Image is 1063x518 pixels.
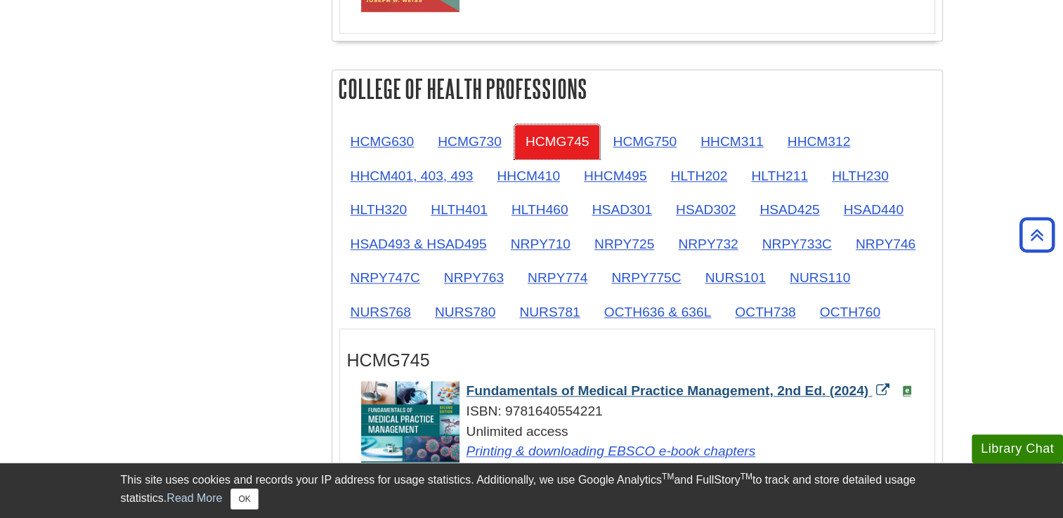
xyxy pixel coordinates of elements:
[662,472,674,482] sup: TM
[467,383,893,398] a: Link opens in new window
[778,260,861,295] a: NURS110
[426,124,513,159] a: HCMG730
[972,434,1063,463] button: Library Chat
[740,159,819,193] a: HLTH211
[741,472,752,482] sup: TM
[600,260,692,295] a: NRPY775C
[230,489,258,510] button: Close
[339,260,431,295] a: NRPY747C
[821,159,900,193] a: HLTH230
[514,124,601,159] a: HCMG745
[361,401,927,422] div: ISBN: 9781640554221
[583,227,665,261] a: NRPY725
[809,295,892,329] a: OCTH760
[361,422,927,463] div: Unlimited access
[424,295,507,329] a: NURS780
[660,159,739,193] a: HLTH202
[433,260,515,295] a: NRPY763
[347,350,927,371] h3: HCMG745
[467,444,756,458] a: Link opens in new window
[844,227,927,261] a: NRPY746
[667,227,749,261] a: NRPY732
[339,227,498,261] a: HSAD493 & HSAD495
[339,295,422,329] a: NURS768
[724,295,807,329] a: OCTH738
[167,492,222,504] a: Read More
[339,192,419,227] a: HLTH320
[776,124,862,159] a: HHCM312
[689,124,775,159] a: HHCM311
[121,472,943,510] div: This site uses cookies and records your IP address for usage statistics. Additionally, we use Goo...
[901,385,913,397] img: e-Book
[508,295,591,329] a: NURS781
[516,260,599,295] a: NRPY774
[665,192,747,227] a: HSAD302
[593,295,723,329] a: OCTH636 & 636L
[751,227,843,261] a: NRPY733C
[573,159,658,193] a: HHCM495
[339,124,426,159] a: HCMG630
[694,260,777,295] a: NURS101
[467,383,869,398] span: Fundamentals of Medical Practice Management, 2nd Ed. (2024)
[601,124,688,159] a: HCMG750
[833,192,915,227] a: HSAD440
[581,192,663,227] a: HSAD301
[339,159,485,193] a: HHCM401, 403, 493
[1015,225,1059,244] a: Back to Top
[500,227,582,261] a: NRPY710
[361,381,459,504] img: Cover Art
[748,192,830,227] a: HSAD425
[485,159,571,193] a: HHCM410
[332,70,942,107] h2: College of Health Professions
[500,192,580,227] a: HLTH460
[419,192,499,227] a: HLTH401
